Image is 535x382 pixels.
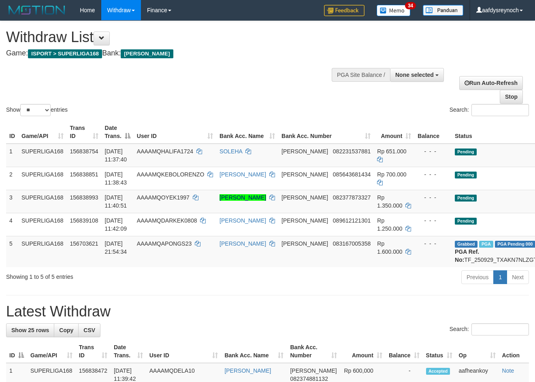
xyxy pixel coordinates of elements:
[450,323,529,335] label: Search:
[18,190,67,213] td: SUPERLIGA168
[459,76,523,90] a: Run Auto-Refresh
[455,195,477,202] span: Pending
[390,68,444,82] button: None selected
[105,171,127,186] span: [DATE] 11:38:43
[281,240,328,247] span: [PERSON_NAME]
[70,240,98,247] span: 156703621
[6,213,18,236] td: 4
[70,194,98,201] span: 156838993
[418,240,448,248] div: - - -
[220,217,266,224] a: [PERSON_NAME]
[405,2,416,9] span: 34
[59,327,73,333] span: Copy
[471,104,529,116] input: Search:
[220,240,266,247] a: [PERSON_NAME]
[455,172,477,178] span: Pending
[220,148,242,155] a: SOLEHA
[507,270,529,284] a: Next
[281,194,328,201] span: [PERSON_NAME]
[18,144,67,167] td: SUPERLIGA168
[105,194,127,209] span: [DATE] 11:40:51
[333,148,371,155] span: Copy 082231537881 to clipboard
[377,5,411,16] img: Button%20Memo.svg
[6,49,349,57] h4: Game: Bank:
[224,367,271,374] a: [PERSON_NAME]
[105,240,127,255] span: [DATE] 21:54:34
[374,121,414,144] th: Amount: activate to sort column ascending
[377,171,406,178] span: Rp 700.000
[6,144,18,167] td: 1
[418,147,448,155] div: - - -
[324,5,364,16] img: Feedback.jpg
[6,236,18,267] td: 5
[418,170,448,178] div: - - -
[377,240,402,255] span: Rp 1.600.000
[6,270,217,281] div: Showing 1 to 5 of 5 entries
[6,190,18,213] td: 3
[479,241,493,248] span: Marked by aafchhiseyha
[67,121,102,144] th: Trans ID: activate to sort column ascending
[278,121,374,144] th: Bank Acc. Number: activate to sort column ascending
[6,323,54,337] a: Show 25 rows
[137,240,192,247] span: AAAAMQAPONGS23
[11,327,49,333] span: Show 25 rows
[395,72,434,78] span: None selected
[146,340,222,363] th: User ID: activate to sort column ascending
[333,171,371,178] span: Copy 085643681434 to clipboard
[455,218,477,225] span: Pending
[70,217,98,224] span: 156839108
[290,367,337,374] span: [PERSON_NAME]
[500,90,523,104] a: Stop
[333,194,371,201] span: Copy 082377873327 to clipboard
[28,49,102,58] span: ISPORT > SUPERLIGA168
[386,340,423,363] th: Balance: activate to sort column ascending
[6,303,529,320] h1: Latest Withdraw
[333,240,371,247] span: Copy 083167005358 to clipboard
[461,270,494,284] a: Previous
[76,340,111,363] th: Trans ID: activate to sort column ascending
[18,236,67,267] td: SUPERLIGA168
[70,171,98,178] span: 156838851
[111,340,146,363] th: Date Trans.: activate to sort column ascending
[137,217,197,224] span: AAAAMQDARKEK0808
[137,148,193,155] span: AAAAMQHALIFA1724
[471,323,529,335] input: Search:
[377,148,406,155] span: Rp 651.000
[105,217,127,232] span: [DATE] 11:42:09
[78,323,100,337] a: CSV
[455,248,479,263] b: PGA Ref. No:
[287,340,340,363] th: Bank Acc. Number: activate to sort column ascending
[20,104,51,116] select: Showentries
[137,194,190,201] span: AAAAMQOYEK1997
[423,340,456,363] th: Status: activate to sort column ascending
[18,121,67,144] th: Game/API: activate to sort column ascending
[121,49,173,58] span: [PERSON_NAME]
[83,327,95,333] span: CSV
[220,194,266,201] a: [PERSON_NAME]
[6,340,27,363] th: ID: activate to sort column descending
[6,4,68,16] img: MOTION_logo.png
[377,194,402,209] span: Rp 1.350.000
[377,217,402,232] span: Rp 1.250.000
[423,5,463,16] img: panduan.png
[102,121,134,144] th: Date Trans.: activate to sort column descending
[502,367,514,374] a: Note
[105,148,127,163] span: [DATE] 11:37:40
[6,121,18,144] th: ID
[418,216,448,225] div: - - -
[455,149,477,155] span: Pending
[216,121,278,144] th: Bank Acc. Name: activate to sort column ascending
[6,167,18,190] td: 2
[333,217,371,224] span: Copy 089612121301 to clipboard
[290,376,328,382] span: Copy 082374881132 to clipboard
[18,167,67,190] td: SUPERLIGA168
[499,340,529,363] th: Action
[221,340,287,363] th: Bank Acc. Name: activate to sort column ascending
[281,171,328,178] span: [PERSON_NAME]
[414,121,452,144] th: Balance
[450,104,529,116] label: Search:
[6,29,349,45] h1: Withdraw List
[493,270,507,284] a: 1
[27,340,76,363] th: Game/API: activate to sort column ascending
[455,241,477,248] span: Grabbed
